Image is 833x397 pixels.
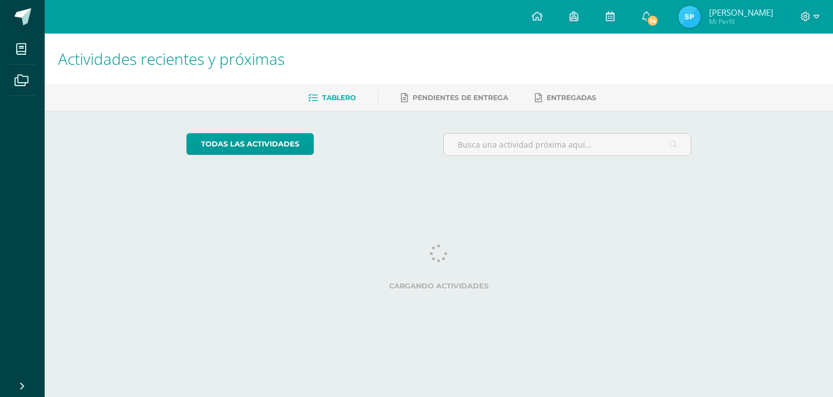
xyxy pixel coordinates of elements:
span: Pendientes de entrega [413,93,508,102]
a: Entregadas [535,89,596,107]
label: Cargando actividades [186,282,692,290]
span: Mi Perfil [709,17,773,26]
span: Tablero [322,93,356,102]
span: Entregadas [547,93,596,102]
a: Pendientes de entrega [401,89,508,107]
a: todas las Actividades [186,133,314,155]
span: 14 [647,15,659,27]
span: [PERSON_NAME] [709,7,773,18]
span: Actividades recientes y próximas [58,48,285,69]
input: Busca una actividad próxima aquí... [444,134,691,155]
a: Tablero [308,89,356,107]
img: ac6ab78ee49454d42c39790e8e911a07.png [678,6,701,28]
